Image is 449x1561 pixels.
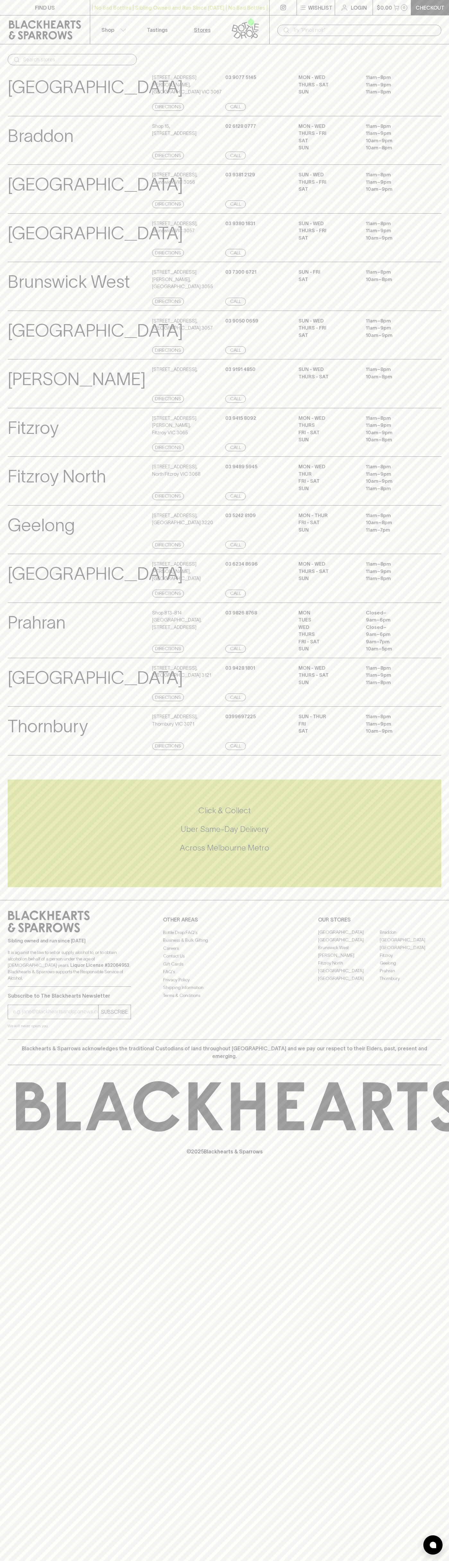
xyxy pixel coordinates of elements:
[366,276,424,283] p: 10am – 8pm
[298,609,356,617] p: MON
[225,590,246,597] a: Call
[298,519,356,526] p: FRI - SAT
[152,74,224,96] p: [STREET_ADDRESS][PERSON_NAME] , [GEOGRAPHIC_DATA] VIC 3067
[8,415,59,441] p: Fitzroy
[366,179,424,186] p: 11am – 9pm
[298,624,356,631] p: WED
[152,123,196,137] p: Shop 15 , [STREET_ADDRESS]
[152,512,213,526] p: [STREET_ADDRESS] , [GEOGRAPHIC_DATA] 3220
[298,429,356,437] p: FRI - SAT
[8,713,88,740] p: Thornbury
[163,984,286,992] a: Shipping Information
[366,227,424,234] p: 11am – 9pm
[366,186,424,193] p: 10am – 9pm
[163,929,286,936] a: Bottle Drop FAQ's
[152,713,197,728] p: [STREET_ADDRESS] , Thornbury VIC 3071
[298,568,356,575] p: THURS - SAT
[318,929,380,936] a: [GEOGRAPHIC_DATA]
[8,171,183,198] p: [GEOGRAPHIC_DATA]
[366,123,424,130] p: 11am – 8pm
[318,967,380,975] a: [GEOGRAPHIC_DATA]
[366,713,424,720] p: 11am – 8pm
[163,976,286,983] a: Privacy Policy
[99,1005,131,1019] button: SUBSCRIBE
[152,298,184,305] a: Directions
[8,74,183,101] p: [GEOGRAPHIC_DATA]
[298,665,356,672] p: MON - WED
[366,220,424,227] p: 11am – 8pm
[293,25,436,35] input: Try "Pinot noir"
[152,249,184,257] a: Directions
[152,103,184,111] a: Directions
[101,1008,128,1016] p: SUBSCRIBE
[135,15,180,44] a: Tastings
[366,679,424,686] p: 11am – 8pm
[298,373,356,381] p: THURS - SAT
[298,234,356,242] p: SAT
[366,672,424,679] p: 11am – 9pm
[298,220,356,227] p: SUN - WED
[298,269,356,276] p: SUN - FRI
[366,519,424,526] p: 10am – 8pm
[8,560,183,587] p: [GEOGRAPHIC_DATA]
[225,609,257,617] p: 03 9826 8768
[366,609,424,617] p: Closed –
[380,944,441,952] a: [GEOGRAPHIC_DATA]
[298,679,356,686] p: SUN
[380,929,441,936] a: Braddon
[225,395,246,403] a: Call
[366,269,424,276] p: 11am – 8pm
[152,693,184,701] a: Directions
[152,220,197,234] p: [STREET_ADDRESS] , Brunswick VIC 3057
[152,395,184,403] a: Directions
[318,936,380,944] a: [GEOGRAPHIC_DATA]
[163,960,286,968] a: Gift Cards
[225,645,246,653] a: Call
[8,317,183,344] p: [GEOGRAPHIC_DATA]
[298,317,356,325] p: SUN - WED
[8,220,183,247] p: [GEOGRAPHIC_DATA]
[366,665,424,672] p: 11am – 8pm
[8,805,441,816] h5: Click & Collect
[298,130,356,137] p: THURS - FRI
[366,234,424,242] p: 10am – 9pm
[298,81,356,89] p: THURS - SAT
[152,200,184,208] a: Directions
[366,144,424,152] p: 10am – 8pm
[298,713,356,720] p: Sun - Thur
[298,478,356,485] p: FRI - SAT
[298,88,356,96] p: SUN
[298,463,356,471] p: MON - WED
[298,575,356,582] p: SUN
[308,4,332,12] p: Wishlist
[225,298,246,305] a: Call
[298,471,356,478] p: THUR
[225,415,256,422] p: 03 9415 8092
[318,952,380,959] a: [PERSON_NAME]
[152,463,201,478] p: [STREET_ADDRESS] , North Fitzroy VIC 3068
[225,693,246,701] a: Call
[180,15,225,44] a: Stores
[366,631,424,638] p: 9am – 6pm
[8,463,106,490] p: Fitzroy North
[8,949,131,981] p: It is against the law to sell or supply alcohol to, or to obtain alcohol on behalf of a person un...
[298,672,356,679] p: THURS - SAT
[366,720,424,728] p: 11am – 9pm
[298,171,356,179] p: SUN - WED
[366,638,424,646] p: 9am – 7pm
[152,346,184,354] a: Directions
[225,269,256,276] p: 03 7300 6721
[152,742,184,750] a: Directions
[8,123,73,149] p: Braddon
[163,937,286,944] a: Business & Bulk Gifting
[225,171,255,179] p: 03 9381 2129
[430,1542,436,1548] img: bubble-icon
[13,1045,436,1060] p: Blackhearts & Sparrows acknowledges the traditional Custodians of land throughout [GEOGRAPHIC_DAT...
[366,568,424,575] p: 11am – 9pm
[298,74,356,81] p: MON - WED
[298,227,356,234] p: THURS - FRI
[298,512,356,519] p: MON - THUR
[403,6,405,9] p: 0
[225,512,256,519] p: 03 5242 8109
[225,123,256,130] p: 02 6128 0777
